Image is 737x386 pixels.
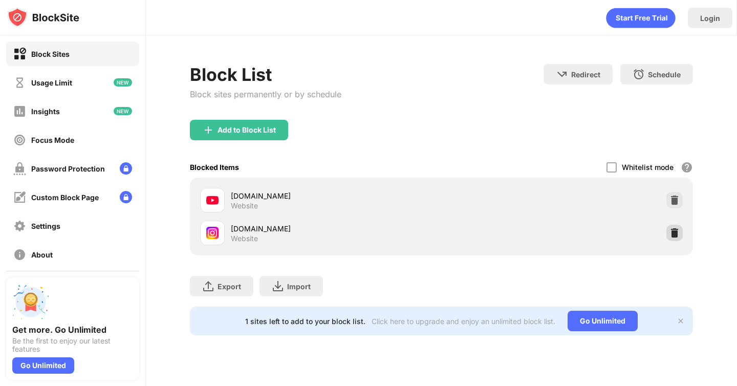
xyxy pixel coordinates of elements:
div: Be the first to enjoy our latest features [12,337,133,353]
img: insights-off.svg [13,105,26,118]
img: about-off.svg [13,248,26,261]
img: favicons [206,227,219,239]
div: Add to Block List [218,126,276,134]
img: push-unlimited.svg [12,284,49,320]
div: Schedule [648,70,681,79]
div: Redirect [571,70,600,79]
img: time-usage-off.svg [13,76,26,89]
div: Get more. Go Unlimited [12,325,133,335]
img: block-on.svg [13,48,26,60]
div: Insights [31,107,60,116]
div: Website [231,234,258,243]
div: Import [287,282,311,291]
div: Password Protection [31,164,105,173]
img: password-protection-off.svg [13,162,26,175]
div: Export [218,282,241,291]
div: Website [231,201,258,210]
img: new-icon.svg [114,78,132,87]
div: [DOMAIN_NAME] [231,223,441,234]
div: Block List [190,64,341,85]
div: Custom Block Page [31,193,99,202]
img: settings-off.svg [13,220,26,232]
div: [DOMAIN_NAME] [231,190,441,201]
div: Login [700,14,720,23]
div: Whitelist mode [622,163,674,171]
div: animation [606,8,676,28]
img: lock-menu.svg [120,191,132,203]
div: Focus Mode [31,136,74,144]
img: logo-blocksite.svg [7,7,79,28]
div: Settings [31,222,60,230]
img: new-icon.svg [114,107,132,115]
div: About [31,250,53,259]
div: Go Unlimited [12,357,74,374]
div: Block Sites [31,50,70,58]
div: Blocked Items [190,163,239,171]
div: Go Unlimited [568,311,638,331]
img: focus-off.svg [13,134,26,146]
img: x-button.svg [677,317,685,325]
div: Block sites permanently or by schedule [190,89,341,99]
img: customize-block-page-off.svg [13,191,26,204]
img: favicons [206,194,219,206]
div: Usage Limit [31,78,72,87]
div: 1 sites left to add to your block list. [245,317,365,326]
img: lock-menu.svg [120,162,132,175]
div: Click here to upgrade and enjoy an unlimited block list. [372,317,555,326]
